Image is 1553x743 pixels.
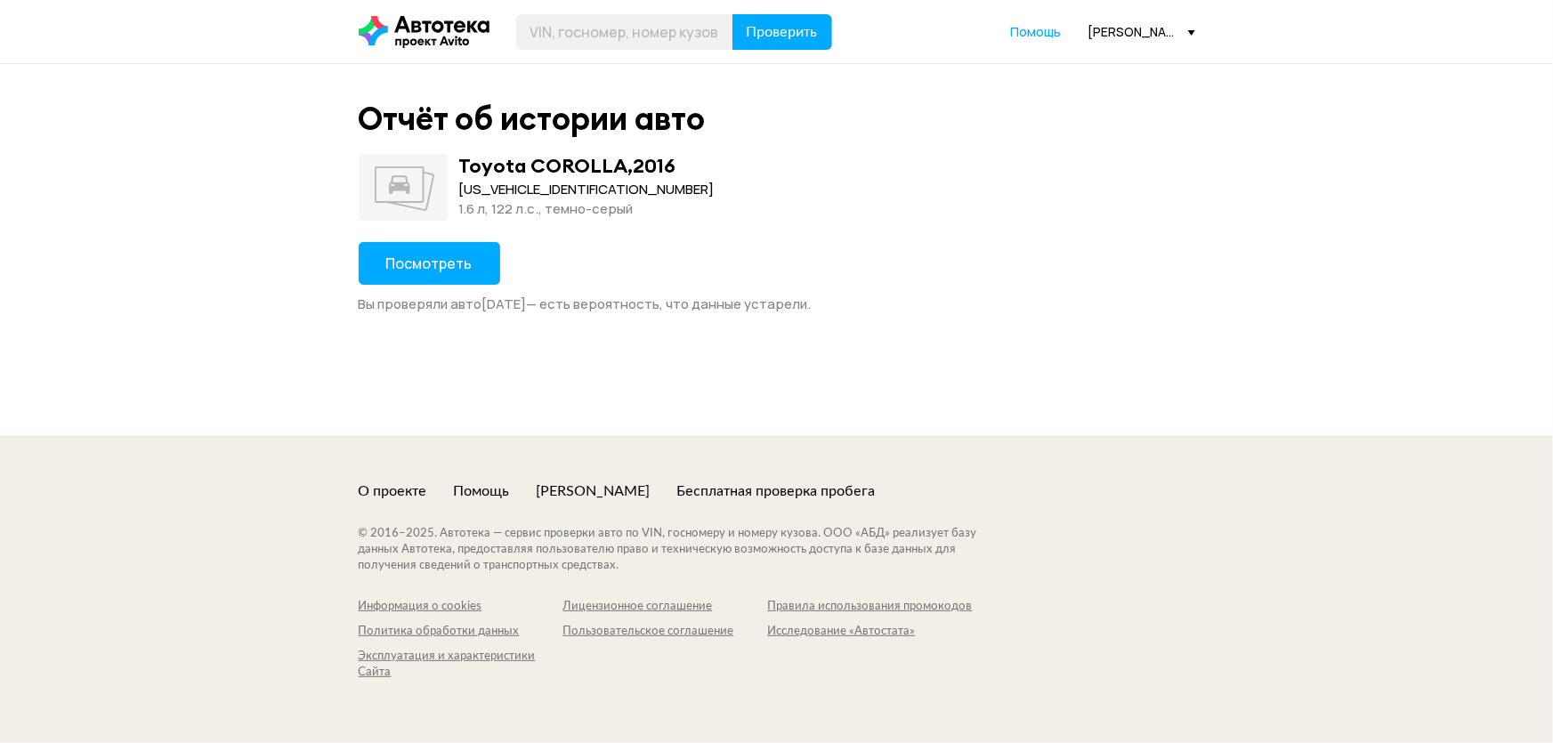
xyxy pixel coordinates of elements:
a: Правила использования промокодов [768,599,973,615]
span: Помощь [1011,23,1062,40]
a: [PERSON_NAME] [537,481,651,501]
a: Пользовательское соглашение [563,624,768,640]
div: © 2016– 2025 . Автотека — сервис проверки авто по VIN, госномеру и номеру кузова. ООО «АБД» реали... [359,526,1013,574]
a: Помощь [454,481,510,501]
div: Отчёт об истории авто [359,100,706,138]
button: Проверить [732,14,832,50]
span: Посмотреть [386,254,473,273]
a: Помощь [1011,23,1062,41]
a: Политика обработки данных [359,624,563,640]
span: Проверить [747,25,818,39]
a: Лицензионное соглашение [563,599,768,615]
div: 1.6 л, 122 л.c., темно-серый [459,199,715,219]
input: VIN, госномер, номер кузова [516,14,733,50]
a: Информация о cookies [359,599,563,615]
div: Toyota COROLLA , 2016 [459,154,676,177]
button: Посмотреть [359,242,500,285]
div: [PERSON_NAME][EMAIL_ADDRESS][DOMAIN_NAME] [1088,23,1195,40]
a: О проекте [359,481,427,501]
div: [US_VEHICLE_IDENTIFICATION_NUMBER] [459,180,715,199]
a: Эксплуатация и характеристики Сайта [359,649,563,681]
a: Бесплатная проверка пробега [677,481,876,501]
div: Вы проверяли авто [DATE] — есть вероятность, что данные устарели. [359,295,1195,313]
a: Исследование «Автостата» [768,624,973,640]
